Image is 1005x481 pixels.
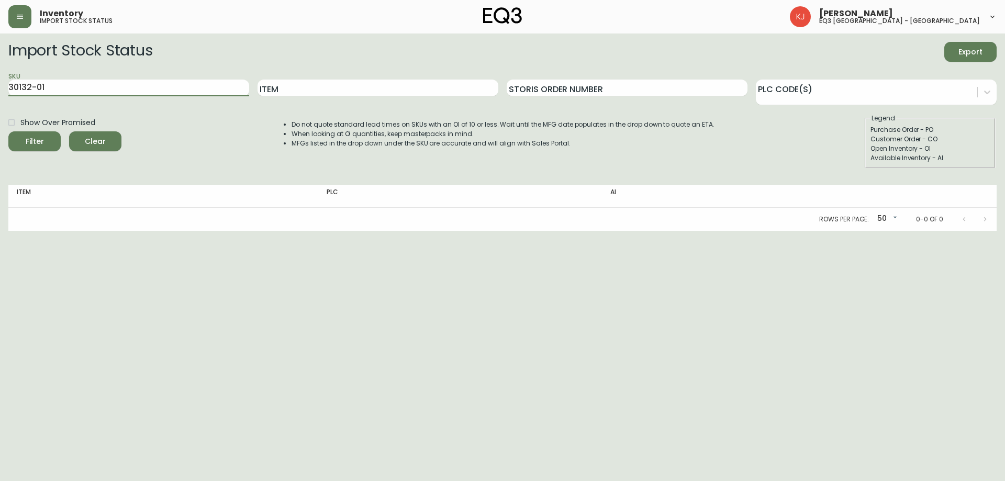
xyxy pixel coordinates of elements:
[790,6,811,27] img: 24a625d34e264d2520941288c4a55f8e
[292,129,714,139] li: When looking at OI quantities, keep masterpacks in mind.
[292,139,714,148] li: MFGs listed in the drop down under the SKU are accurate and will align with Sales Portal.
[40,18,113,24] h5: import stock status
[8,185,318,208] th: Item
[77,135,113,148] span: Clear
[873,210,899,228] div: 50
[483,7,522,24] img: logo
[870,125,990,135] div: Purchase Order - PO
[20,117,95,128] span: Show Over Promised
[40,9,83,18] span: Inventory
[819,9,893,18] span: [PERSON_NAME]
[953,46,988,59] span: Export
[8,42,152,62] h2: Import Stock Status
[8,131,61,151] button: Filter
[602,185,828,208] th: AI
[870,114,896,123] legend: Legend
[870,144,990,153] div: Open Inventory - OI
[916,215,943,224] p: 0-0 of 0
[318,185,602,208] th: PLC
[870,153,990,163] div: Available Inventory - AI
[819,215,869,224] p: Rows per page:
[870,135,990,144] div: Customer Order - CO
[819,18,980,24] h5: eq3 [GEOGRAPHIC_DATA] - [GEOGRAPHIC_DATA]
[292,120,714,129] li: Do not quote standard lead times on SKUs with an OI of 10 or less. Wait until the MFG date popula...
[69,131,121,151] button: Clear
[944,42,997,62] button: Export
